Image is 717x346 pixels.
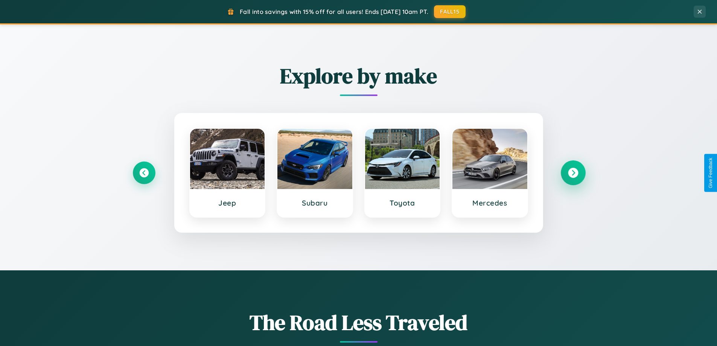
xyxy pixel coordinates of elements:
[133,308,585,337] h1: The Road Less Traveled
[434,5,466,18] button: FALL15
[133,61,585,90] h2: Explore by make
[373,198,432,207] h3: Toyota
[198,198,257,207] h3: Jeep
[240,8,428,15] span: Fall into savings with 15% off for all users! Ends [DATE] 10am PT.
[460,198,520,207] h3: Mercedes
[708,158,713,188] div: Give Feedback
[285,198,345,207] h3: Subaru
